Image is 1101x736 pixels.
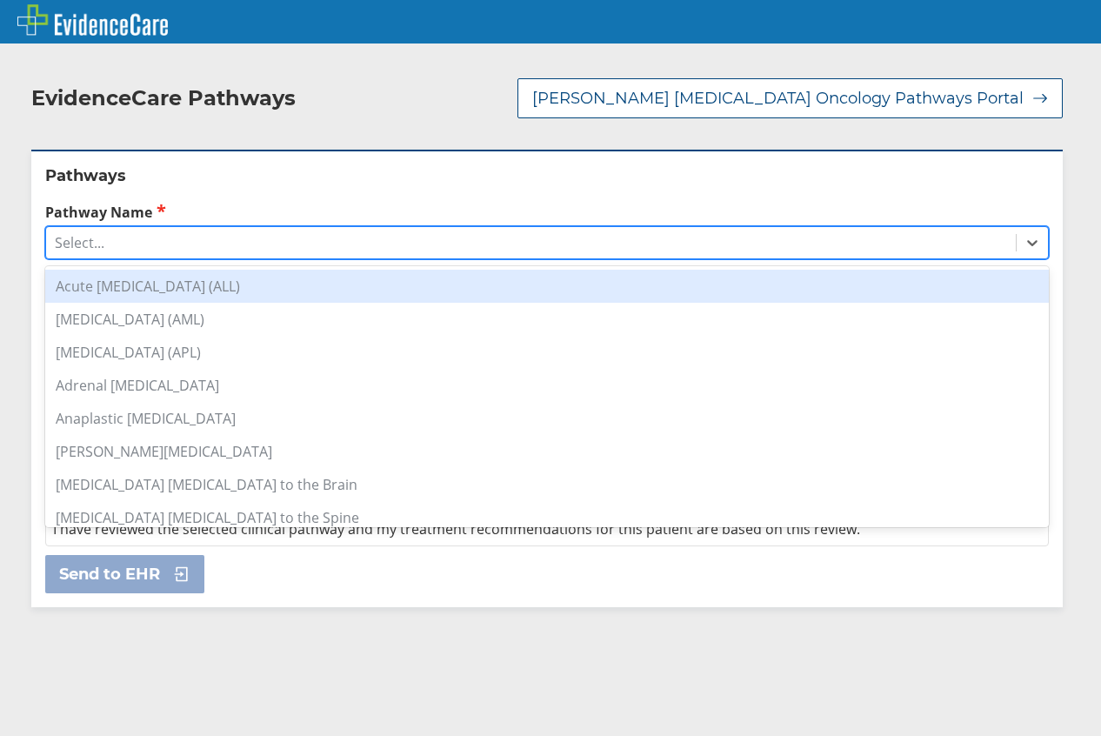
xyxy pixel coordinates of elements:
[31,85,296,111] h2: EvidenceCare Pathways
[45,270,1049,303] div: Acute [MEDICAL_DATA] (ALL)
[532,88,1024,109] span: [PERSON_NAME] [MEDICAL_DATA] Oncology Pathways Portal
[45,468,1049,501] div: [MEDICAL_DATA] [MEDICAL_DATA] to the Brain
[59,564,160,585] span: Send to EHR
[45,435,1049,468] div: [PERSON_NAME][MEDICAL_DATA]
[517,78,1063,118] button: [PERSON_NAME] [MEDICAL_DATA] Oncology Pathways Portal
[53,519,860,539] span: I have reviewed the selected clinical pathway and my treatment recommendations for this patient a...
[45,555,204,593] button: Send to EHR
[45,165,1049,186] h2: Pathways
[55,233,104,252] div: Select...
[45,202,1049,222] label: Pathway Name
[45,501,1049,534] div: [MEDICAL_DATA] [MEDICAL_DATA] to the Spine
[45,336,1049,369] div: [MEDICAL_DATA] (APL)
[45,402,1049,435] div: Anaplastic [MEDICAL_DATA]
[45,303,1049,336] div: [MEDICAL_DATA] (AML)
[17,4,168,36] img: EvidenceCare
[45,369,1049,402] div: Adrenal [MEDICAL_DATA]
